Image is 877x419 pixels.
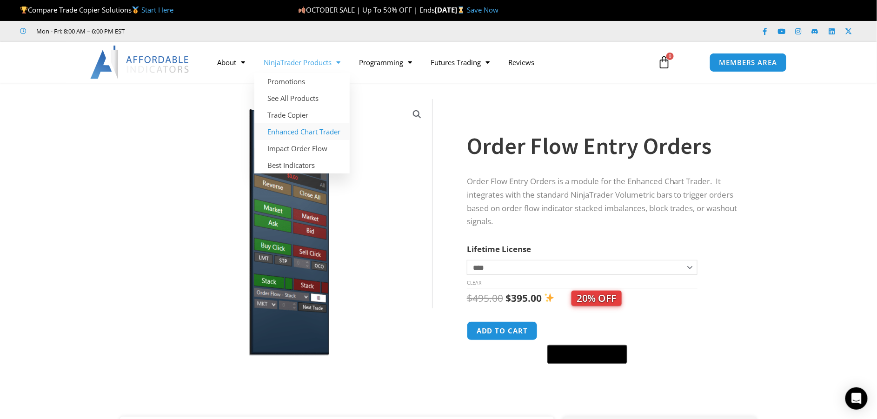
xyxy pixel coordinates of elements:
[499,52,544,73] a: Reviews
[20,5,173,14] span: Compare Trade Copier Solutions
[254,52,350,73] a: NinjaTrader Products
[845,387,868,410] div: Open Intercom Messenger
[505,292,511,305] span: $
[421,52,499,73] a: Futures Trading
[34,26,125,37] span: Mon - Fri: 8:00 AM – 6:00 PM EST
[545,293,554,303] img: ✨
[254,73,350,173] ul: NinjaTrader Products
[467,292,472,305] span: $
[254,73,350,90] a: Promotions
[467,292,503,305] bdi: 495.00
[467,175,738,229] p: Order Flow Entry Orders is a module for the Enhanced Chart Trader. It integrates with the standar...
[458,7,465,13] img: ⌛
[435,5,467,14] strong: [DATE]
[467,279,481,286] a: Clear options
[545,320,629,342] iframe: Secure express checkout frame
[133,99,432,356] img: orderflow entry | Affordable Indicators – NinjaTrader
[467,5,498,14] a: Save Now
[254,106,350,123] a: Trade Copier
[299,7,306,13] img: 🍂
[719,59,777,66] span: MEMBERS AREA
[132,7,139,13] img: 🥇
[254,140,350,157] a: Impact Order Flow
[467,321,538,340] button: Add to cart
[208,52,254,73] a: About
[141,5,173,14] a: Start Here
[467,370,738,378] iframe: PayPal Message 1
[547,345,627,364] button: Buy with GPay
[467,244,531,254] label: Lifetime License
[254,123,350,140] a: Enhanced Chart Trader
[666,53,674,60] span: 0
[90,46,190,79] img: LogoAI | Affordable Indicators – NinjaTrader
[20,7,27,13] img: 🏆
[409,106,425,123] a: View full-screen image gallery
[710,53,787,72] a: MEMBERS AREA
[208,52,647,73] nav: Menu
[505,292,542,305] bdi: 395.00
[467,130,738,162] h1: Order Flow Entry Orders
[644,49,684,76] a: 0
[571,291,622,306] span: 20% OFF
[350,52,421,73] a: Programming
[254,157,350,173] a: Best Indicators
[138,27,278,36] iframe: Customer reviews powered by Trustpilot
[298,5,435,14] span: OCTOBER SALE | Up To 50% OFF | Ends
[254,90,350,106] a: See All Products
